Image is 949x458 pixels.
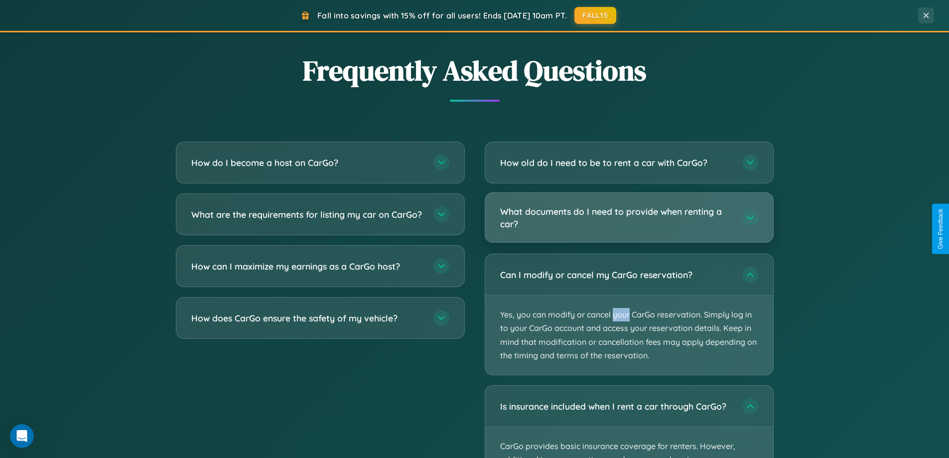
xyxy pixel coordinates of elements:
h3: How old do I need to be to rent a car with CarGo? [500,156,732,169]
button: FALL15 [574,7,616,24]
h3: Can I modify or cancel my CarGo reservation? [500,269,732,281]
p: Yes, you can modify or cancel your CarGo reservation. Simply log in to your CarGo account and acc... [485,296,773,375]
span: Fall into savings with 15% off for all users! Ends [DATE] 10am PT. [317,10,567,20]
h2: Frequently Asked Questions [176,51,774,90]
h3: How can I maximize my earnings as a CarGo host? [191,260,423,273]
h3: How do I become a host on CarGo? [191,156,423,169]
h3: What are the requirements for listing my car on CarGo? [191,208,423,221]
div: Give Feedback [937,209,944,249]
iframe: Intercom live chat [10,424,34,448]
h3: How does CarGo ensure the safety of my vehicle? [191,312,423,324]
h3: What documents do I need to provide when renting a car? [500,205,732,230]
h3: Is insurance included when I rent a car through CarGo? [500,400,732,413]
